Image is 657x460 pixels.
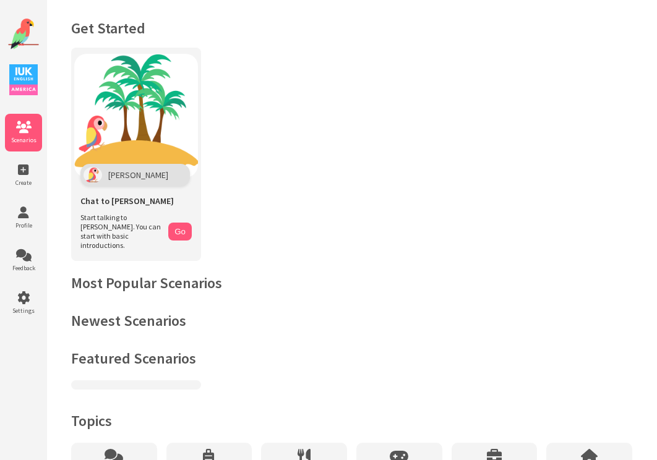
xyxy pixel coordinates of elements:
span: Create [5,179,42,187]
h2: Topics [71,411,632,430]
span: Settings [5,307,42,315]
img: Website Logo [8,19,39,49]
span: Chat to [PERSON_NAME] [80,195,174,207]
span: [PERSON_NAME] [108,169,168,181]
h1: Get Started [71,19,632,38]
span: Scenarios [5,136,42,144]
img: Polly [84,167,102,183]
img: IUK Logo [9,64,38,95]
h2: Most Popular Scenarios [71,273,632,292]
span: Feedback [5,264,42,272]
span: Profile [5,221,42,229]
h2: Featured Scenarios [71,349,632,368]
span: Start talking to [PERSON_NAME]. You can start with basic introductions. [80,213,162,250]
button: Go [168,223,192,241]
img: Chat with Polly [74,54,198,177]
h2: Newest Scenarios [71,311,632,330]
